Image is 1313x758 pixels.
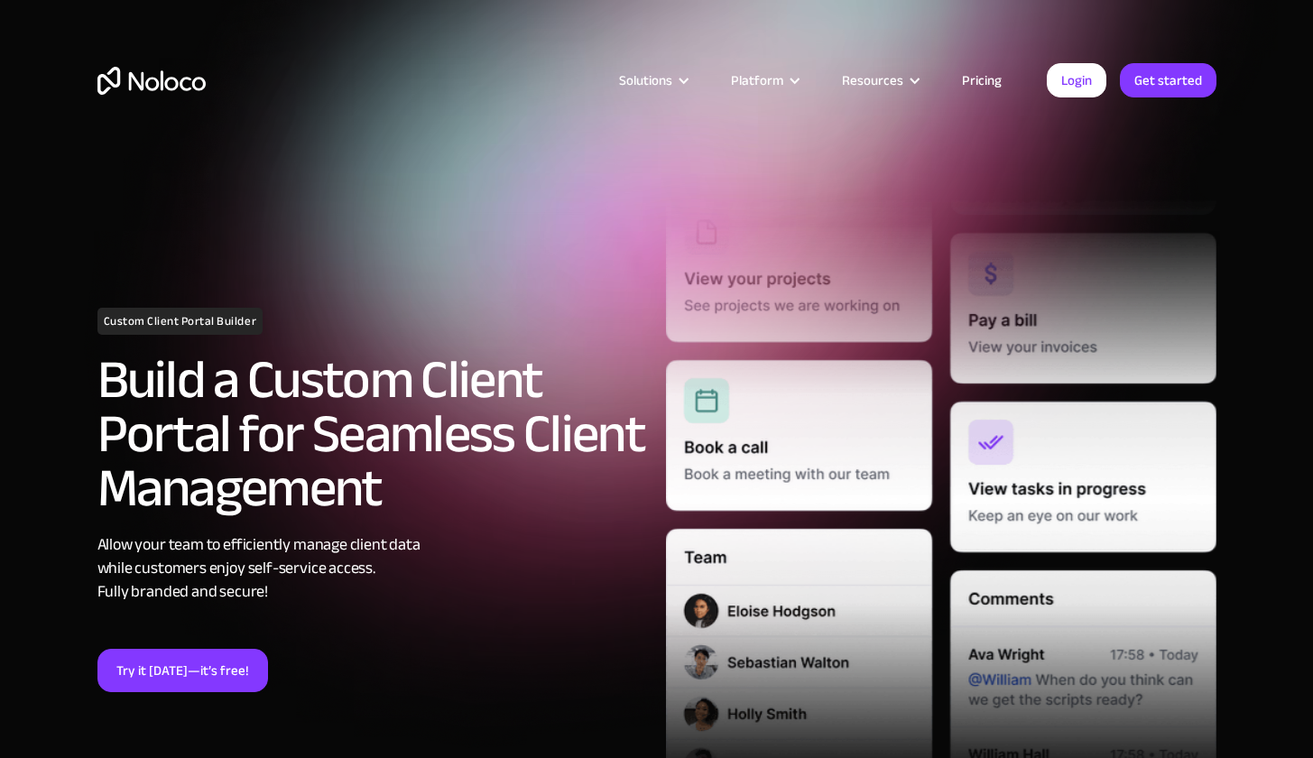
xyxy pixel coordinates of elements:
h2: Build a Custom Client Portal for Seamless Client Management [97,353,648,515]
h1: Custom Client Portal Builder [97,308,264,335]
div: Allow your team to efficiently manage client data while customers enjoy self-service access. Full... [97,533,648,604]
div: Resources [842,69,903,92]
a: Try it [DATE]—it’s free! [97,649,268,692]
div: Solutions [619,69,672,92]
div: Platform [708,69,819,92]
a: home [97,67,206,95]
a: Get started [1120,63,1216,97]
div: Solutions [596,69,708,92]
a: Login [1047,63,1106,97]
div: Platform [731,69,783,92]
div: Resources [819,69,939,92]
a: Pricing [939,69,1024,92]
